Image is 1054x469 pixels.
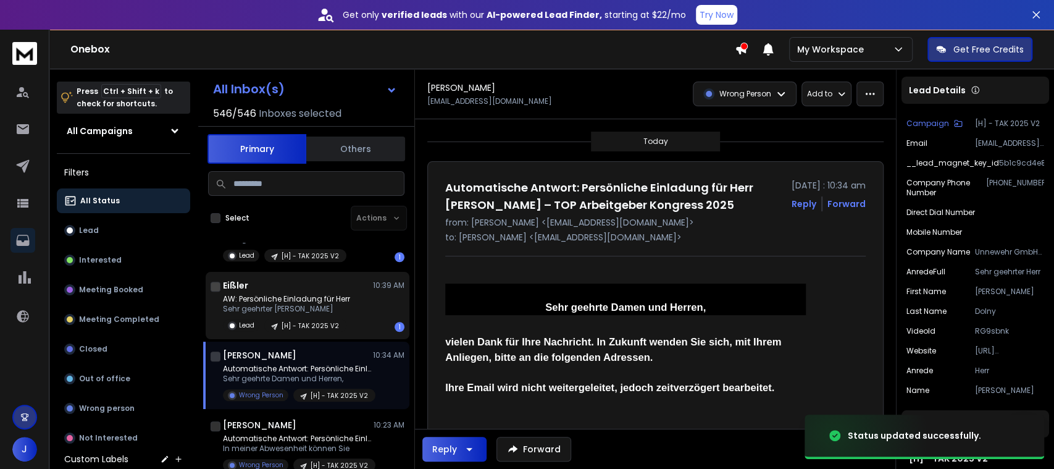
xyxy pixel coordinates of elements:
p: Press to check for shortcuts. [77,85,173,110]
img: logo [12,42,37,65]
p: Lead [239,321,254,330]
p: Company Name [906,247,970,257]
p: [H] - TAK 2025 V2 [975,119,1044,129]
p: Company Phone Number [906,178,986,198]
p: from: [PERSON_NAME] <[EMAIL_ADDRESS][DOMAIN_NAME]> [445,216,866,229]
p: 10:34 AM [373,350,404,360]
button: J [12,437,37,462]
p: Name [906,386,929,395]
p: Unnewehr GmbH & Co. KG [975,247,1044,257]
button: Try Now [696,5,737,25]
p: videoId [906,326,935,336]
p: Sehr geehrter Herr [975,267,1044,277]
p: Try Now [700,9,734,21]
p: [PHONE_NUMBER] [986,178,1044,198]
span: Ihre Email wird nicht weitergeleitet, jedoch zeitverzögert bearbeitet. [445,382,774,394]
button: Meeting Booked [57,277,190,302]
h1: All Campaigns [67,125,133,137]
p: anrede [906,366,933,376]
p: [DATE] : 10:34 am [792,179,866,192]
p: Add to [807,89,832,99]
p: Sehr geehrter [PERSON_NAME] [223,304,350,314]
h1: Eißler [223,279,248,292]
button: Forward [496,437,571,462]
p: Get Free Credits [953,43,1024,56]
button: Campaign [906,119,963,129]
span: Sehr geehrte Damen und Herren, [545,302,706,313]
p: RG9sbnk [975,326,1044,336]
div: Status updated successfully. [848,429,981,442]
button: Meeting Completed [57,307,190,332]
p: Out of office [79,374,130,384]
p: to: [PERSON_NAME] <[EMAIL_ADDRESS][DOMAIN_NAME]> [445,231,866,243]
p: Interested [79,255,122,265]
p: Automatische Antwort: Persönliche Einladung für [223,364,371,374]
p: Not Interested [79,433,138,443]
p: Wrong Person [719,89,771,99]
p: Get only with our starting at $22/mo [343,9,686,21]
div: Reply [432,443,457,455]
h1: Onebox [70,42,735,57]
button: Closed [57,337,190,361]
p: Mobile Number [906,227,962,237]
p: [H] - TAK 2025 V2 [282,251,339,261]
h1: Automatische Antwort: Persönliche Einladung für Herr [PERSON_NAME] – TOP Arbeitgeber Kongress 2025 [445,179,784,214]
p: [URL][DOMAIN_NAME] [975,346,1044,356]
p: 10:23 AM [374,420,404,430]
p: Campaign [906,119,949,129]
p: [EMAIL_ADDRESS][DOMAIN_NAME] [427,96,552,106]
button: Primary [207,134,306,164]
span: 546 / 546 [213,106,256,121]
p: 10:39 AM [373,281,404,290]
p: Lead [239,251,254,260]
p: Herr [975,366,1044,376]
p: Meeting Completed [79,315,159,324]
h3: Inboxes selected [259,106,341,121]
p: __lead_magnet_key_id [906,158,999,168]
p: First Name [906,287,946,297]
h1: All Inbox(s) [213,83,285,95]
p: anredeFull [906,267,945,277]
p: Meeting Booked [79,285,143,295]
p: [EMAIL_ADDRESS][DOMAIN_NAME] [975,138,1044,148]
div: 1 [395,322,404,332]
p: Wrong Person [239,391,283,400]
p: [H] - TAK 2025 V2 [311,391,368,400]
h3: Custom Labels [64,453,128,465]
p: [PERSON_NAME] [975,287,1044,297]
button: Lead [57,218,190,243]
p: [PERSON_NAME] [975,386,1044,395]
p: In meiner Abwesenheit können Sie [223,444,371,454]
p: All Status [80,196,120,206]
h3: Filters [57,164,190,181]
span: vielen Dank für Ihre Nachricht. In Zukunft wenden Sie sich, mit Ihrem Anliegen, bitte an die folg... [445,336,784,363]
button: All Status [57,188,190,213]
p: 5b1c9cd4e8e04cd6a418ebe8ac31d719 [999,158,1044,168]
p: Direct Dial Number [906,208,975,218]
p: Lead Details [909,84,966,96]
div: 1 [395,252,404,262]
button: Reply [422,437,487,462]
p: My Workspace [797,43,869,56]
p: Automatische Antwort: Persönliche Einladung für [223,434,371,444]
div: Forward [827,198,866,210]
button: Get Free Credits [927,37,1032,62]
h1: [PERSON_NAME] [223,349,296,361]
p: Closed [79,344,107,354]
button: Not Interested [57,426,190,450]
p: Email [906,138,927,148]
strong: AI-powered Lead Finder, [487,9,602,21]
button: Others [306,135,405,163]
p: Lead [79,226,99,235]
p: Sehr geehrte Damen und Herren, [223,374,371,384]
p: Last Name [906,306,947,316]
strong: verified leads [382,9,447,21]
p: Wrong person [79,404,135,413]
h1: [PERSON_NAME] [223,419,296,431]
button: Out of office [57,366,190,391]
p: Today [643,137,668,146]
p: [H] - TAK 2025 V2 [282,321,339,331]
